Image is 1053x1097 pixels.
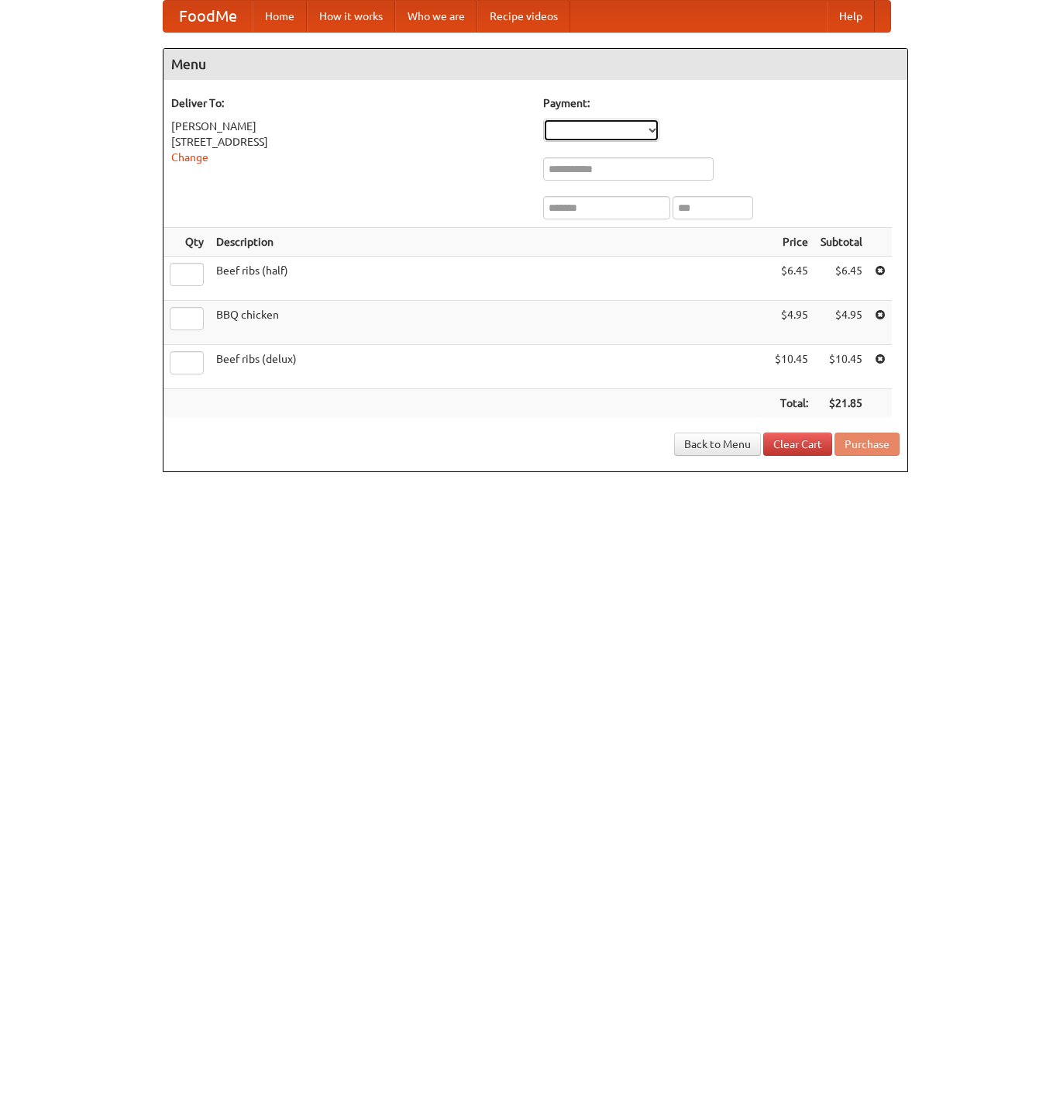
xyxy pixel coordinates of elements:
div: [PERSON_NAME] [171,119,528,134]
th: Qty [163,228,210,257]
th: $21.85 [814,389,869,418]
td: Beef ribs (half) [210,257,769,301]
th: Price [769,228,814,257]
a: Who we are [395,1,477,32]
a: Recipe videos [477,1,570,32]
td: $10.45 [769,345,814,389]
th: Subtotal [814,228,869,257]
a: Home [253,1,307,32]
td: $10.45 [814,345,869,389]
a: Clear Cart [763,433,832,456]
td: $4.95 [814,301,869,345]
td: BBQ chicken [210,301,769,345]
th: Total: [769,389,814,418]
h5: Deliver To: [171,95,528,111]
th: Description [210,228,769,257]
h4: Menu [163,49,907,80]
div: [STREET_ADDRESS] [171,134,528,150]
td: $6.45 [814,257,869,301]
a: How it works [307,1,395,32]
a: Change [171,151,208,164]
a: Back to Menu [674,433,761,456]
td: Beef ribs (delux) [210,345,769,389]
td: $6.45 [769,257,814,301]
button: Purchase [834,433,900,456]
a: FoodMe [163,1,253,32]
h5: Payment: [543,95,900,111]
td: $4.95 [769,301,814,345]
a: Help [827,1,875,32]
